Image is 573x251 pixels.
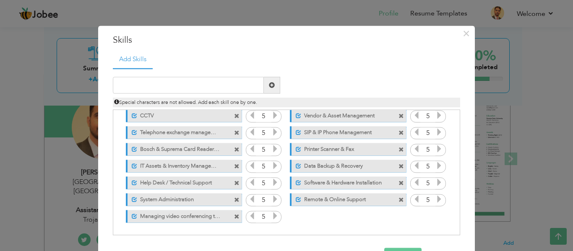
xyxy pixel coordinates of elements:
button: Close [459,27,473,40]
h3: Skills [113,34,460,47]
label: Printer Scanner & Fax [301,143,385,153]
label: Remote & Online Support [301,193,385,204]
a: Add Skills [113,51,153,69]
label: Telephone exchange management [137,126,221,137]
label: Bosch & Suprema Card Reader Management [137,143,221,153]
label: SIP & IP Phone Management [301,126,385,137]
span: × [463,26,470,41]
label: Data Backup & Recovery [301,160,385,170]
label: CCTV [137,109,221,120]
span: Special characters are not allowed. Add each skill one by one. [114,99,257,106]
label: System Administration [137,193,221,204]
label: Help Desk / Technical Support [137,176,221,187]
label: Software & Hardware Installation [301,176,385,187]
label: IT Assets & Inventory Management [137,160,221,170]
label: Vendor & Asset Management [301,109,385,120]
label: Managing video conferencing tools [137,210,221,220]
